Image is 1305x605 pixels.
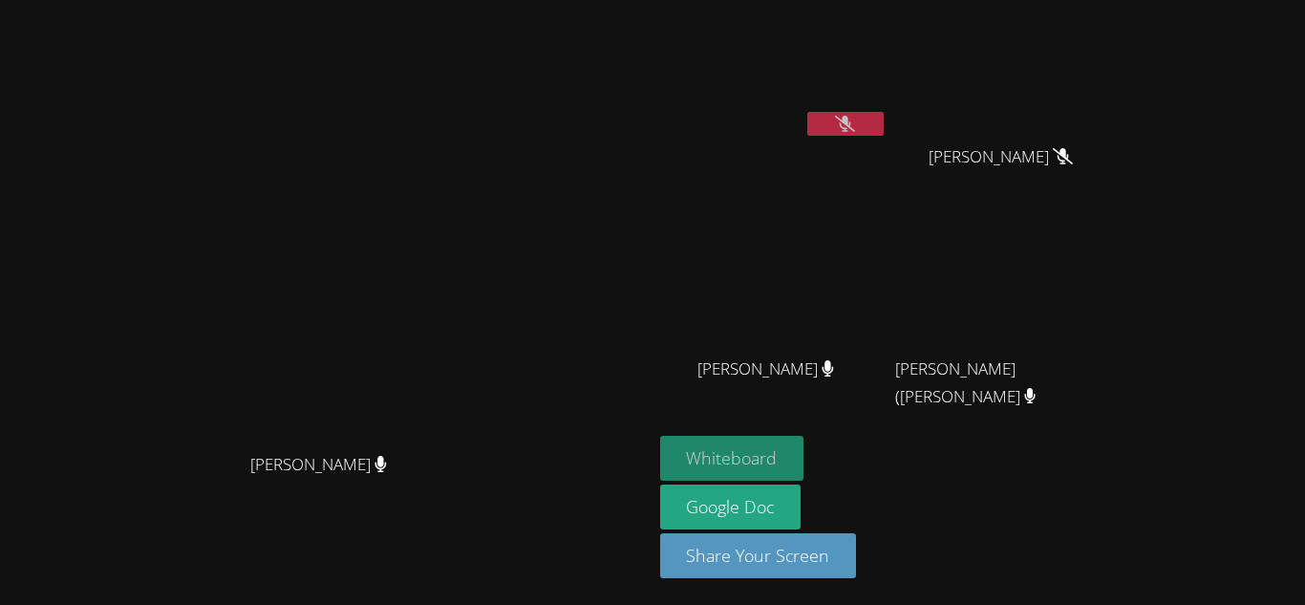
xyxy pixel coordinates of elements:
button: Whiteboard [660,436,804,481]
button: Share Your Screen [660,533,857,578]
span: [PERSON_NAME] [250,451,387,479]
span: [PERSON_NAME] ([PERSON_NAME] [895,356,1107,411]
span: [PERSON_NAME] [929,143,1073,171]
a: Google Doc [660,485,802,529]
span: [PERSON_NAME] [697,356,834,383]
